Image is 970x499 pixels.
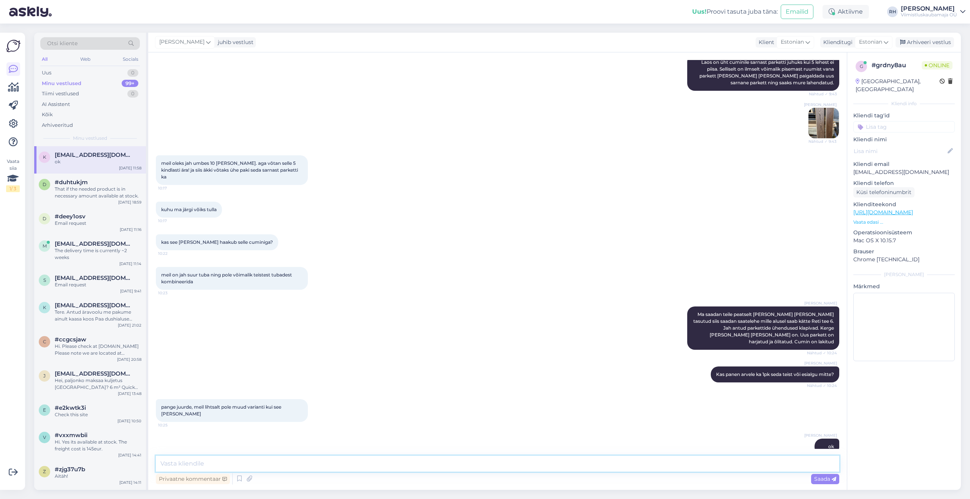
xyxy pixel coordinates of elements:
span: e [43,407,46,413]
div: [DATE] 9:41 [120,288,141,294]
p: Chrome [TECHNICAL_ID] [853,256,955,264]
p: Kliendi nimi [853,136,955,144]
span: kas see [PERSON_NAME] haakub selle cuminiga? [161,239,273,245]
span: z [43,469,46,474]
span: 10:17 [158,218,187,224]
span: Estonian [859,38,882,46]
p: Vaata edasi ... [853,219,955,226]
div: Proovi tasuta juba täna: [692,7,778,16]
div: [DATE] 11:58 [119,165,141,171]
div: [DATE] 21:02 [118,322,141,328]
a: [URL][DOMAIN_NAME] [853,209,913,216]
div: 0 [127,69,138,77]
span: Nähtud ✓ 10:24 [807,383,837,388]
span: d [43,216,46,221]
div: 99+ [122,80,138,87]
span: Ma saadan teile peatselt [PERSON_NAME] [PERSON_NAME] tasutud siis saadan saatelehe mille alusel s... [693,311,835,344]
div: Arhiveeri vestlus [896,37,954,47]
span: s [43,277,46,283]
p: Operatsioonisüsteem [853,229,955,237]
p: Klienditeekond [853,201,955,208]
span: mmansoniemi@gmail.com [55,240,134,247]
span: jarmo.arminen@hestra.fi [55,370,134,377]
a: [PERSON_NAME]Viimistluskaubamaja OÜ [901,6,965,18]
div: [DATE] 18:59 [118,199,141,205]
span: [PERSON_NAME] [804,433,837,438]
span: 10:23 [158,290,187,296]
div: ok [55,158,141,165]
div: [DATE] 11:14 [119,261,141,267]
p: Märkmed [853,283,955,291]
div: Tere. Antud äravoolu me pakume ainult kaasa koos Paa dushialuse endaga. Eraldiseisvalt tehas seda... [55,309,141,322]
div: Hi. Please check at [DOMAIN_NAME] Please note we are located at [GEOGRAPHIC_DATA] and there will ... [55,343,141,357]
span: kaspar.toi@gmail.com [55,302,134,309]
span: Saada [814,475,836,482]
div: The delivery time is currently ~2 weeks [55,247,141,261]
span: c [43,339,46,344]
span: Minu vestlused [73,135,107,142]
div: [DATE] 10:50 [117,418,141,424]
span: m [43,243,47,249]
p: [EMAIL_ADDRESS][DOMAIN_NAME] [853,168,955,176]
span: #deey1osv [55,213,86,220]
div: [DATE] 14:11 [119,480,141,485]
div: Privaatne kommentaar [156,474,230,484]
span: [PERSON_NAME] [804,102,837,107]
p: Mac OS X 10.15.7 [853,237,955,245]
div: Minu vestlused [42,80,81,87]
span: Estonian [781,38,804,46]
div: [DATE] 11:16 [120,227,141,232]
p: Kliendi tag'id [853,112,955,120]
p: Kliendi email [853,160,955,168]
div: Check this site [55,411,141,418]
p: Brauser [853,248,955,256]
div: That if the needed product is in necessary amount available at stock. [55,186,141,199]
span: v [43,434,46,440]
div: All [40,54,49,64]
span: Online [922,61,953,69]
span: Nähtud ✓ 9:43 [808,91,837,97]
div: Vaata siia [6,158,20,192]
div: Aitäh! [55,473,141,480]
div: [DATE] 14:41 [118,452,141,458]
div: Klient [756,38,774,46]
input: Lisa nimi [854,147,946,155]
span: j [43,373,46,379]
div: Email request [55,220,141,227]
img: Askly Logo [6,39,21,53]
span: ok [828,444,834,449]
span: Nähtud ✓ 10:24 [807,350,837,356]
span: d [43,182,46,187]
div: Viimistluskaubamaja OÜ [901,12,957,18]
div: [DATE] 20:58 [117,357,141,362]
span: pange juurde, meil lihtsalt pole muud varianti kui see [PERSON_NAME] [161,404,282,417]
span: #zjg37u7b [55,466,85,473]
div: Kõik [42,111,53,118]
div: [PERSON_NAME] [901,6,957,12]
span: 10:17 [158,185,187,191]
span: [PERSON_NAME] [159,38,204,46]
div: 1 / 3 [6,185,20,192]
span: kuhu ma järgi võiks tulla [161,207,217,212]
div: Aktiivne [823,5,869,19]
div: Web [79,54,92,64]
span: #e2kwtk3i [55,404,86,411]
span: g [860,63,863,69]
p: Kliendi telefon [853,179,955,187]
div: [GEOGRAPHIC_DATA], [GEOGRAPHIC_DATA] [856,77,940,93]
div: Socials [121,54,140,64]
span: #duhtukjm [55,179,88,186]
img: Attachment [808,108,839,138]
input: Lisa tag [853,121,955,133]
div: Klienditugi [820,38,853,46]
span: meil oleks jah umbes 10 [PERSON_NAME]. aga võtan selle 5 kindlasti ära! ja siis äkki võtaks ühe p... [161,160,299,180]
span: 10:25 [158,422,187,428]
div: juhib vestlust [215,38,254,46]
div: # grdny8au [872,61,922,70]
div: Email request [55,281,141,288]
div: [PERSON_NAME] [853,271,955,278]
div: Uus [42,69,51,77]
div: Küsi telefoninumbrit [853,187,915,197]
span: Kas panen arvele ka 1pk seda teist või esialgu mitte? [716,371,834,377]
div: 0 [127,90,138,98]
